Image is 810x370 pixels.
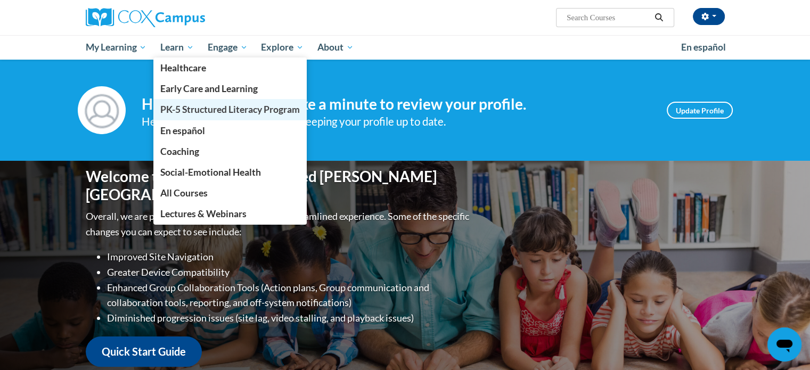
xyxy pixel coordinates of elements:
li: Improved Site Navigation [107,249,472,265]
a: Update Profile [667,102,733,119]
span: Early Care and Learning [160,83,258,94]
a: PK-5 Structured Literacy Program [153,99,307,120]
a: Healthcare [153,57,307,78]
a: Engage [201,35,255,60]
h4: Hi [PERSON_NAME]! Take a minute to review your profile. [142,95,651,113]
span: PK-5 Structured Literacy Program [160,104,300,115]
p: Overall, we are proud to provide you with a more streamlined experience. Some of the specific cha... [86,209,472,240]
span: En español [160,125,205,136]
a: About [310,35,361,60]
a: My Learning [79,35,154,60]
span: Healthcare [160,62,206,73]
span: Engage [208,41,248,54]
a: Quick Start Guide [86,336,202,367]
span: Lectures & Webinars [160,208,247,219]
a: All Courses [153,183,307,203]
span: Social-Emotional Health [160,167,261,178]
a: Explore [254,35,310,60]
a: Learn [153,35,201,60]
span: Learn [160,41,194,54]
input: Search Courses [566,11,651,24]
div: Main menu [70,35,741,60]
span: Explore [261,41,304,54]
iframe: Button to launch messaging window [767,327,801,361]
a: En español [153,120,307,141]
h1: Welcome to the new and improved [PERSON_NAME][GEOGRAPHIC_DATA] [86,168,472,203]
a: En español [674,36,733,59]
a: Early Care and Learning [153,78,307,99]
a: Coaching [153,141,307,162]
button: Account Settings [693,8,725,25]
span: My Learning [85,41,146,54]
button: Search [651,11,667,24]
a: Cox Campus [86,8,288,27]
img: Cox Campus [86,8,205,27]
a: Social-Emotional Health [153,162,307,183]
li: Greater Device Compatibility [107,265,472,280]
li: Diminished progression issues (site lag, video stalling, and playback issues) [107,310,472,326]
li: Enhanced Group Collaboration Tools (Action plans, Group communication and collaboration tools, re... [107,280,472,311]
img: Profile Image [78,86,126,134]
span: Coaching [160,146,199,157]
span: All Courses [160,187,208,199]
a: Lectures & Webinars [153,203,307,224]
div: Help improve your experience by keeping your profile up to date. [142,113,651,130]
span: About [317,41,354,54]
span: En español [681,42,726,53]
